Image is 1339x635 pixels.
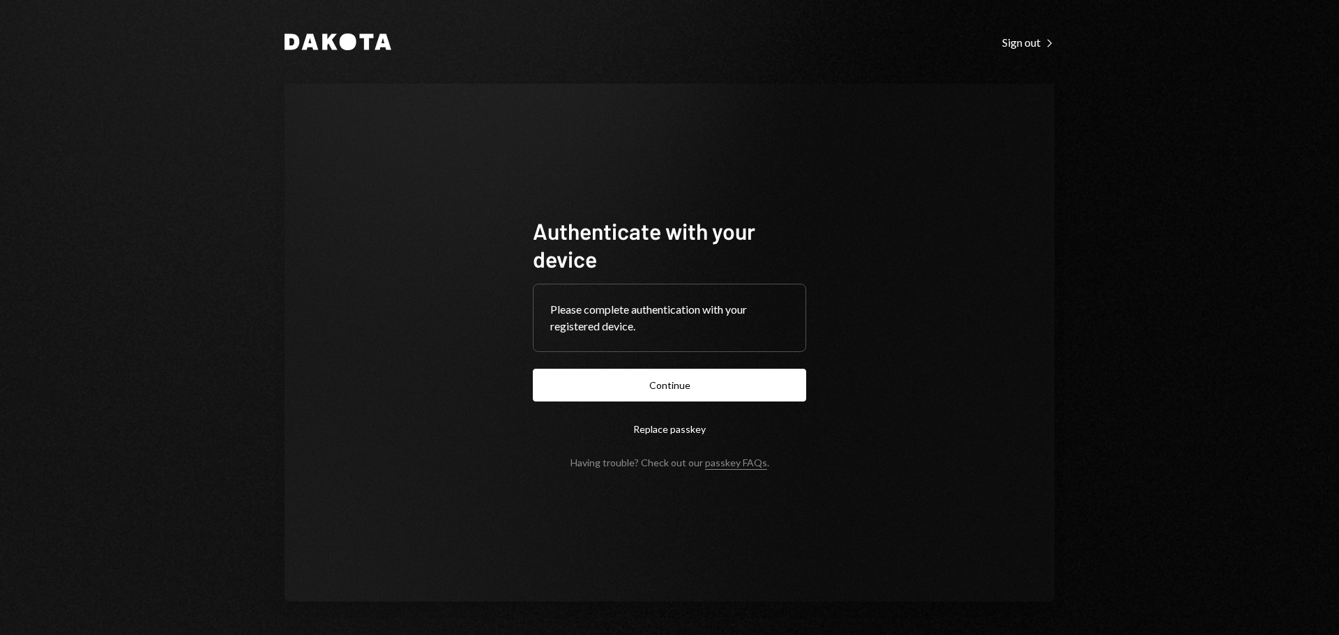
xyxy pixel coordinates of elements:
[550,301,789,335] div: Please complete authentication with your registered device.
[570,457,769,468] div: Having trouble? Check out our .
[1002,36,1054,49] div: Sign out
[533,369,806,401] button: Continue
[533,217,806,273] h1: Authenticate with your device
[705,457,767,470] a: passkey FAQs
[533,413,806,445] button: Replace passkey
[1002,34,1054,49] a: Sign out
